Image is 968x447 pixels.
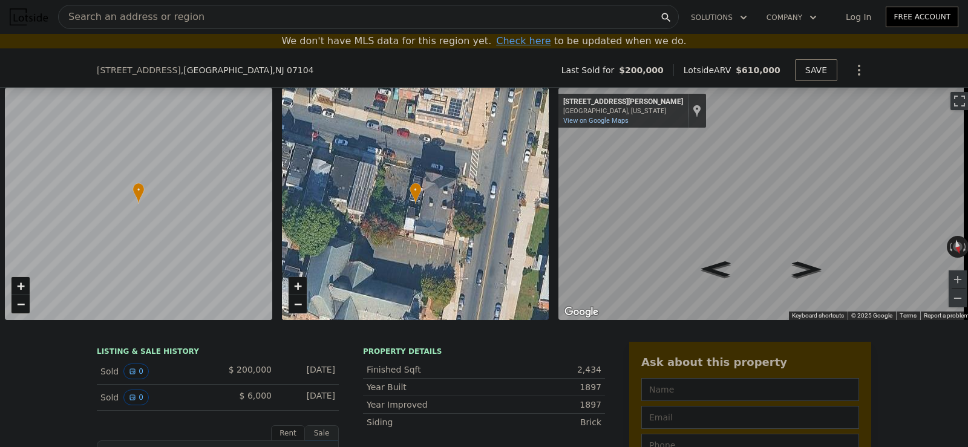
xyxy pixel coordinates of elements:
[17,296,25,312] span: −
[851,312,892,319] span: © 2025 Google
[831,11,886,23] a: Log In
[272,65,313,75] span: , NJ 07104
[949,270,967,289] button: Zoom in
[305,425,339,441] div: Sale
[229,365,272,374] span: $ 200,000
[847,58,871,82] button: Show Options
[97,347,339,359] div: LISTING & SALE HISTORY
[123,364,149,379] button: View historical data
[779,258,834,281] path: Go West, Taylor St
[281,34,686,48] div: We don't have MLS data for this region yet.
[496,34,686,48] div: to be updated when we do.
[367,364,484,376] div: Finished Sqft
[281,390,335,405] div: [DATE]
[688,257,744,280] path: Go East, Taylor St
[792,312,844,320] button: Keyboard shortcuts
[132,184,145,195] span: •
[271,425,305,441] div: Rent
[684,64,736,76] span: Lotside ARV
[484,416,601,428] div: Brick
[641,354,859,371] div: Ask about this property
[563,97,683,107] div: [STREET_ADDRESS][PERSON_NAME]
[289,277,307,295] a: Zoom in
[900,312,917,319] a: Terms (opens in new tab)
[59,10,204,24] span: Search an address or region
[693,104,701,117] a: Show location on map
[367,381,484,393] div: Year Built
[949,289,967,307] button: Zoom out
[619,64,664,76] span: $200,000
[100,364,208,379] div: Sold
[100,390,208,405] div: Sold
[363,347,605,356] div: Property details
[947,236,953,258] button: Rotate counterclockwise
[181,64,314,76] span: , [GEOGRAPHIC_DATA]
[496,35,551,47] span: Check here
[97,64,181,76] span: [STREET_ADDRESS]
[484,399,601,411] div: 1897
[484,364,601,376] div: 2,434
[367,399,484,411] div: Year Improved
[484,381,601,393] div: 1897
[795,59,837,81] button: SAVE
[757,7,826,28] button: Company
[950,235,964,259] button: Reset the view
[17,278,25,293] span: +
[561,64,620,76] span: Last Sold for
[641,378,859,401] input: Name
[10,8,48,25] img: Lotside
[293,296,301,312] span: −
[410,183,422,204] div: •
[289,295,307,313] a: Zoom out
[240,391,272,400] span: $ 6,000
[410,184,422,195] span: •
[123,390,149,405] button: View historical data
[11,295,30,313] a: Zoom out
[736,65,780,75] span: $610,000
[561,304,601,320] img: Google
[563,117,629,125] a: View on Google Maps
[132,183,145,204] div: •
[367,416,484,428] div: Siding
[281,364,335,379] div: [DATE]
[563,107,683,115] div: [GEOGRAPHIC_DATA], [US_STATE]
[561,304,601,320] a: Open this area in Google Maps (opens a new window)
[886,7,958,27] a: Free Account
[681,7,757,28] button: Solutions
[641,406,859,429] input: Email
[293,278,301,293] span: +
[11,277,30,295] a: Zoom in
